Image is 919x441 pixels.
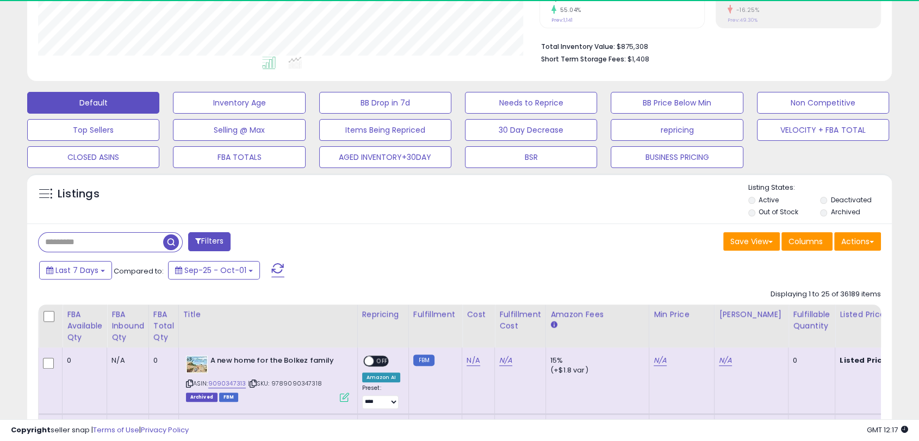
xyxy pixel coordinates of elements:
[58,187,100,202] h5: Listings
[788,236,823,247] span: Columns
[93,425,139,435] a: Terms of Use
[173,146,305,168] button: FBA TOTALS
[27,119,159,141] button: Top Sellers
[781,232,833,251] button: Columns
[611,146,743,168] button: BUSINESS PRICING
[186,393,218,402] span: Listings that have been deleted from Seller Central
[499,309,541,332] div: Fulfillment Cost
[362,309,404,320] div: Repricing
[831,207,860,216] label: Archived
[362,372,400,382] div: Amazon AI
[141,425,189,435] a: Privacy Policy
[757,92,889,114] button: Non Competitive
[867,425,908,435] span: 2025-10-9 12:17 GMT
[67,309,102,343] div: FBA Available Qty
[467,309,490,320] div: Cost
[247,379,321,388] span: | SKU: 9789090347318
[719,355,732,366] a: N/A
[413,355,434,366] small: FBM
[27,92,159,114] button: Default
[793,356,827,365] div: 0
[374,357,391,366] span: OFF
[465,92,597,114] button: Needs to Reprice
[723,232,780,251] button: Save View
[611,119,743,141] button: repricing
[413,309,457,320] div: Fulfillment
[550,320,557,330] small: Amazon Fees.
[114,266,164,276] span: Compared to:
[834,232,881,251] button: Actions
[719,309,784,320] div: [PERSON_NAME]
[11,425,51,435] strong: Copyright
[757,119,889,141] button: VELOCITY + FBA TOTAL
[219,393,239,402] span: FBM
[499,355,512,366] a: N/A
[111,356,140,365] div: N/A
[831,195,872,204] label: Deactivated
[465,146,597,168] button: BSR
[173,92,305,114] button: Inventory Age
[362,384,400,409] div: Preset:
[27,146,159,168] button: CLOSED ASINS
[759,195,779,204] label: Active
[208,379,246,388] a: 9090347313
[771,289,881,300] div: Displaying 1 to 25 of 36189 items
[654,355,667,366] a: N/A
[184,265,246,276] span: Sep-25 - Oct-01
[319,119,451,141] button: Items Being Repriced
[319,146,451,168] button: AGED INVENTORY+30DAY
[550,365,641,375] div: (+$1.8 var)
[654,309,710,320] div: Min Price
[748,183,892,193] p: Listing States:
[11,425,189,436] div: seller snap | |
[186,356,208,373] img: 51yaES5zHvS._SL40_.jpg
[319,92,451,114] button: BB Drop in 7d
[39,261,112,279] button: Last 7 Days
[186,356,349,401] div: ASIN:
[465,119,597,141] button: 30 Day Decrease
[173,119,305,141] button: Selling @ Max
[67,356,98,365] div: 0
[467,355,480,366] a: N/A
[550,356,641,365] div: 15%
[183,309,353,320] div: Title
[55,265,98,276] span: Last 7 Days
[550,309,644,320] div: Amazon Fees
[111,309,144,343] div: FBA inbound Qty
[168,261,260,279] button: Sep-25 - Oct-01
[793,309,830,332] div: Fulfillable Quantity
[611,92,743,114] button: BB Price Below Min
[153,356,170,365] div: 0
[153,309,174,343] div: FBA Total Qty
[759,207,798,216] label: Out of Stock
[840,355,889,365] b: Listed Price:
[188,232,231,251] button: Filters
[210,356,343,369] b: A new home for the Bolkez family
